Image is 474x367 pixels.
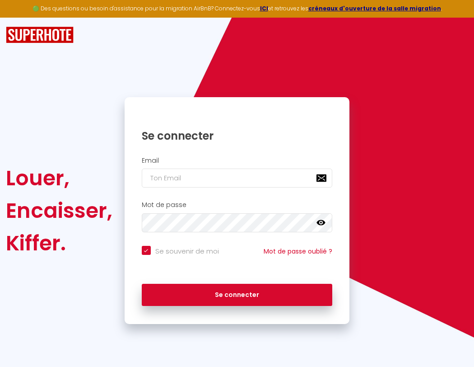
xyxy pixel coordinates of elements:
[308,5,441,12] a: créneaux d'ouverture de la salle migration
[142,169,333,188] input: Ton Email
[260,5,268,12] a: ICI
[6,194,112,227] div: Encaisser,
[142,201,333,209] h2: Mot de passe
[142,157,333,165] h2: Email
[142,129,333,143] h1: Se connecter
[142,284,333,306] button: Se connecter
[6,27,74,43] img: SuperHote logo
[6,227,112,259] div: Kiffer.
[264,247,332,256] a: Mot de passe oublié ?
[6,162,112,194] div: Louer,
